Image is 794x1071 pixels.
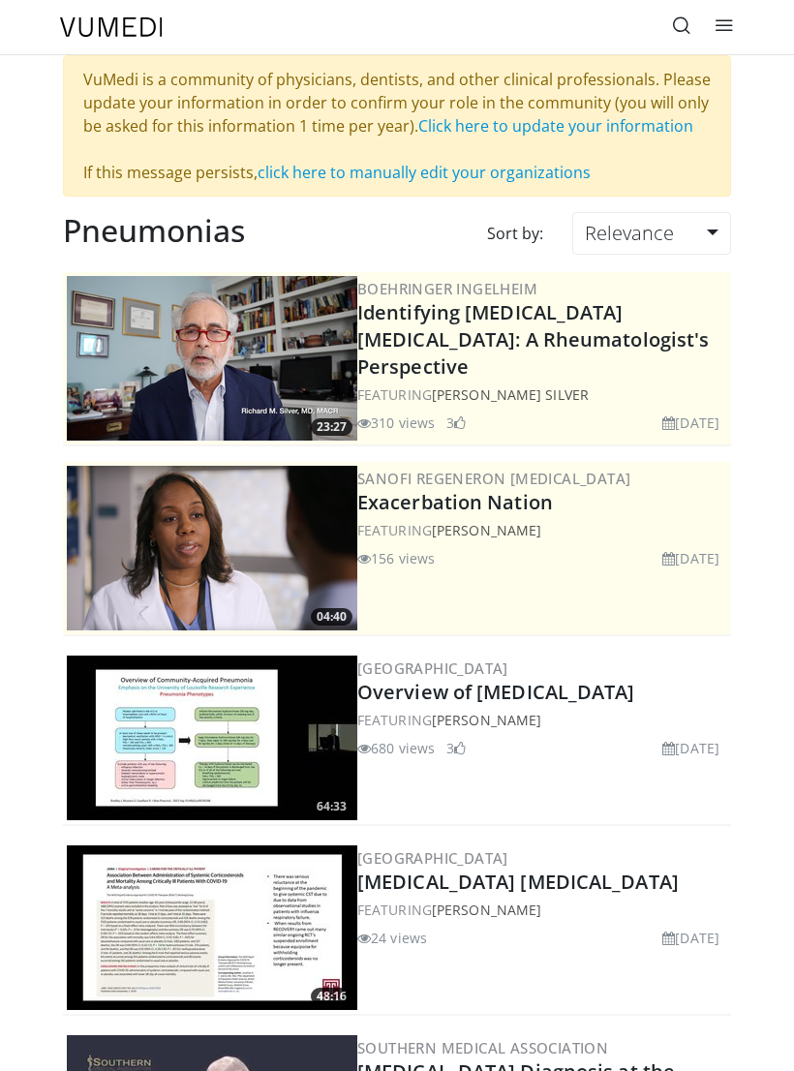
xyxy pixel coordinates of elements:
div: FEATURING [357,520,727,540]
a: 23:27 [67,276,357,441]
a: [PERSON_NAME] [432,711,541,729]
img: f570426a-49a7-40fc-8c87-763ee1035753.300x170_q85_crop-smart_upscale.jpg [67,845,357,1010]
a: Boehringer Ingelheim [357,279,537,298]
li: [DATE] [662,928,719,948]
div: FEATURING [357,384,727,405]
span: 48:16 [311,988,352,1005]
a: Sanofi Regeneron [MEDICAL_DATA] [357,469,630,488]
a: Identifying [MEDICAL_DATA] [MEDICAL_DATA]: A Rheumatologist's Perspective [357,299,709,380]
li: [DATE] [662,548,719,568]
a: Southern Medical Association [357,1038,608,1057]
span: 23:27 [311,418,352,436]
a: Overview of [MEDICAL_DATA] [357,679,635,705]
div: Sort by: [473,212,558,255]
img: f92dcc08-e7a7-4add-ad35-5d3cf068263e.png.300x170_q85_crop-smart_upscale.png [67,466,357,630]
a: [PERSON_NAME] [432,521,541,539]
a: click here to manually edit your organizations [258,162,591,183]
li: 3 [446,413,466,433]
img: dcc7dc38-d620-4042-88f3-56bf6082e623.png.300x170_q85_crop-smart_upscale.png [67,276,357,441]
a: [PERSON_NAME] [432,901,541,919]
a: [PERSON_NAME] Silver [432,385,589,404]
a: [GEOGRAPHIC_DATA] [357,848,508,868]
span: 64:33 [311,798,352,815]
div: FEATURING [357,710,727,730]
li: [DATE] [662,738,719,758]
h2: Pneumonias [63,212,245,249]
img: fc90964d-f0ff-4782-89c0-108290ced5b5.300x170_q85_crop-smart_upscale.jpg [67,656,357,820]
a: Exacerbation Nation [357,489,553,515]
div: VuMedi is a community of physicians, dentists, and other clinical professionals. Please update yo... [63,55,731,197]
li: 310 views [357,413,435,433]
a: Relevance [572,212,731,255]
li: 680 views [357,738,435,758]
span: Relevance [585,220,674,246]
a: 04:40 [67,466,357,630]
li: 156 views [357,548,435,568]
a: [MEDICAL_DATA] [MEDICAL_DATA] [357,869,679,895]
li: 24 views [357,928,427,948]
a: [GEOGRAPHIC_DATA] [357,658,508,678]
a: 48:16 [67,845,357,1010]
a: 64:33 [67,656,357,820]
li: [DATE] [662,413,719,433]
li: 3 [446,738,466,758]
a: Click here to update your information [418,115,693,137]
img: VuMedi Logo [60,17,163,37]
span: 04:40 [311,608,352,626]
div: FEATURING [357,900,727,920]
